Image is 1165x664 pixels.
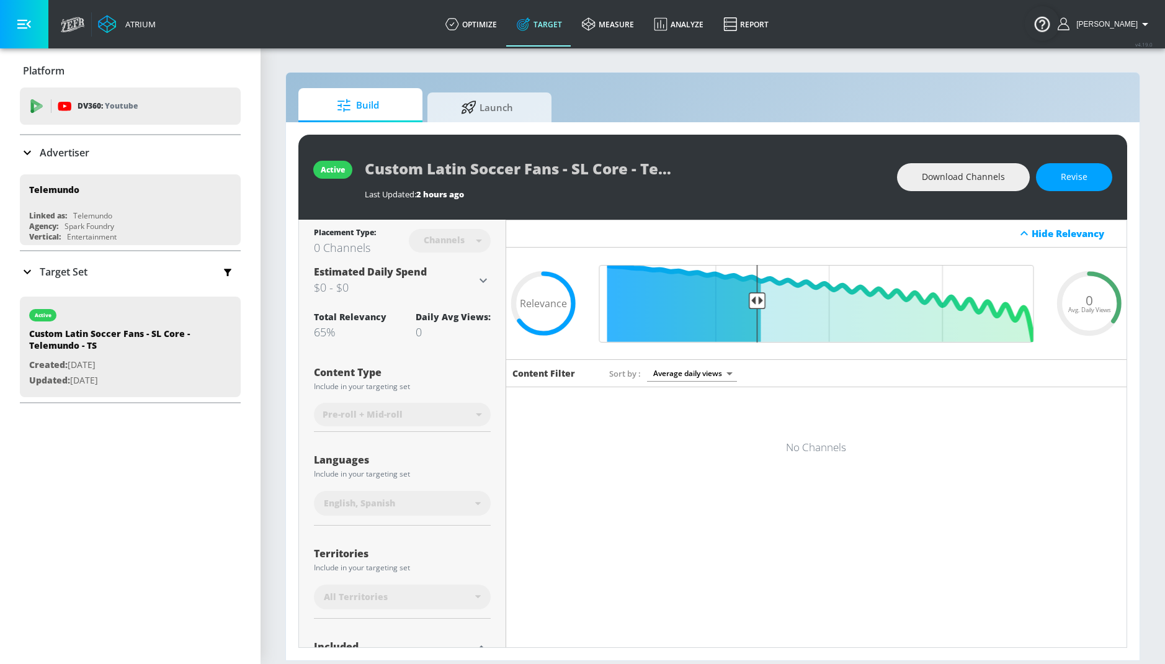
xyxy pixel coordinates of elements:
div: active [35,312,51,318]
p: [DATE] [29,373,203,388]
div: Agency: [29,221,58,231]
p: Target Set [40,265,87,279]
div: Average daily views [647,365,737,382]
div: Atrium [120,19,156,30]
div: Last Updated: [365,189,885,200]
input: Final Threshold [593,265,1040,343]
span: 2 hours ago [416,189,464,200]
a: Target [507,2,572,47]
span: Sort by [609,368,641,379]
div: Entertainment [67,231,117,242]
a: optimize [435,2,507,47]
div: Hide Relevancy [506,220,1127,248]
div: Total Relevancy [314,311,386,323]
div: 0 [416,325,491,339]
div: Content Type [314,367,491,377]
div: active [321,164,345,175]
a: measure [572,2,644,47]
div: Advertiser [20,135,241,170]
div: Include in your targeting set [314,470,491,478]
span: Estimated Daily Spend [314,265,427,279]
div: All Territories [314,585,491,609]
p: Platform [23,64,65,78]
span: Relevance [520,298,567,308]
button: Open Resource Center [1025,6,1060,41]
div: Vertical: [29,231,61,242]
p: Youtube [105,99,138,112]
button: Revise [1036,163,1112,191]
span: Pre-roll + Mid-roll [323,408,403,421]
span: Created: [29,359,68,370]
a: Report [713,2,779,47]
span: Launch [440,92,534,122]
div: DV360: Youtube [20,87,241,125]
span: Avg. Daily Views [1068,307,1111,313]
div: TelemundoLinked as:TelemundoAgency:Spark FoundryVertical:Entertainment [20,174,241,245]
a: Atrium [98,15,156,34]
div: Linked as: [29,210,67,221]
div: Platform [20,53,241,88]
h6: No Channels [786,440,846,454]
a: Analyze [644,2,713,47]
div: Hide Relevancy [1032,227,1120,240]
button: [PERSON_NAME] [1058,17,1153,32]
p: [DATE] [29,357,203,373]
h3: $0 - $0 [314,279,476,296]
span: English, Spanish [324,497,395,509]
div: Spark Foundry [65,221,114,231]
button: Download Channels [897,163,1030,191]
div: activeCustom Latin Soccer Fans - SL Core - Telemundo - TSCreated:[DATE]Updated:[DATE] [20,297,241,397]
div: Telemundo [29,184,79,195]
div: Target Set [20,251,241,292]
div: Include in your targeting set [314,564,491,572]
div: Territories [314,549,491,559]
div: 0 Channels [314,240,376,255]
div: 65% [314,325,386,339]
p: Advertiser [40,146,89,159]
div: Custom Latin Soccer Fans - SL Core - Telemundo - TS [29,328,203,357]
span: All Territories [324,591,388,603]
span: v 4.19.0 [1135,41,1153,48]
div: Channels [417,235,471,245]
p: DV360: [78,99,138,113]
div: English, Spanish [314,491,491,516]
div: Included [314,642,472,652]
div: Include in your targeting set [314,383,491,390]
div: Languages [314,455,491,465]
span: 0 [1086,294,1093,307]
h6: Content Filter [512,367,575,379]
div: Estimated Daily Spend$0 - $0 [314,265,491,296]
span: Build [311,91,405,120]
div: Placement Type: [314,227,376,240]
span: login as: lekhraj.bhadava@zefr.com [1071,20,1138,29]
span: Download Channels [922,169,1005,185]
span: Updated: [29,374,70,386]
div: Telemundo [73,210,112,221]
span: Revise [1061,169,1087,185]
div: Daily Avg Views: [416,311,491,323]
